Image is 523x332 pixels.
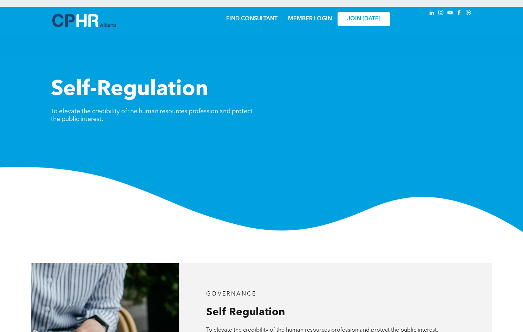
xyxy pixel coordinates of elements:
[206,291,256,297] span: GOVERNANCE
[338,12,390,26] a: JOIN [DATE]
[206,307,285,318] span: Self Regulation
[226,16,277,22] a: FIND CONSULTANT
[456,9,463,18] a: facebook
[52,14,116,27] img: A blue and white logo for cp alberta
[347,16,380,22] span: JOIN [DATE]
[428,9,436,18] a: linkedin
[51,79,208,100] span: Self-Regulation
[446,9,454,18] a: youtube
[288,16,332,22] a: MEMBER LOGIN
[465,9,472,18] a: Social network
[437,9,445,18] a: instagram
[51,108,253,122] span: To elevate the credibility of the human resources profession and protect the public interest.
